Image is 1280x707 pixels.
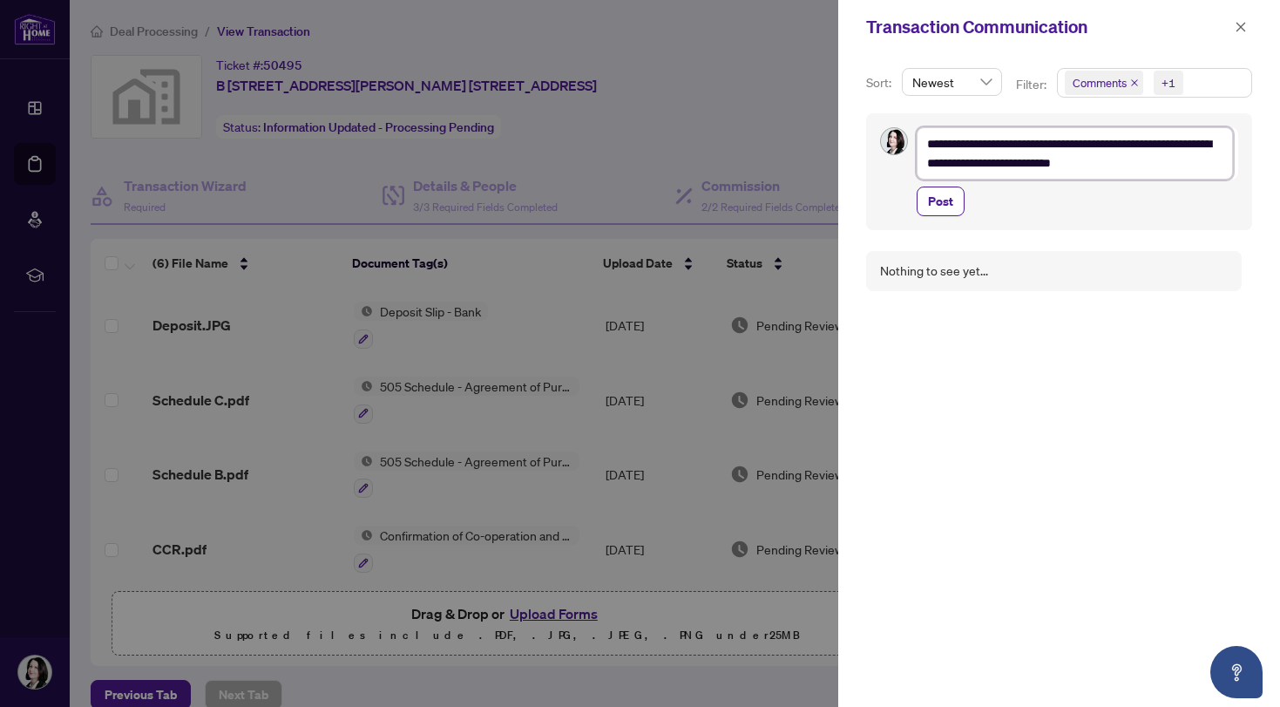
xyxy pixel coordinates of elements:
[928,187,953,215] span: Post
[912,69,992,95] span: Newest
[917,187,965,216] button: Post
[1073,74,1127,92] span: Comments
[866,14,1229,40] div: Transaction Communication
[1130,78,1139,87] span: close
[1210,646,1263,698] button: Open asap
[1016,75,1049,94] p: Filter:
[1065,71,1143,95] span: Comments
[881,128,907,154] img: Profile Icon
[880,262,988,281] div: Nothing to see yet...
[866,73,895,92] p: Sort:
[1235,21,1247,33] span: close
[1161,74,1175,92] div: +1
